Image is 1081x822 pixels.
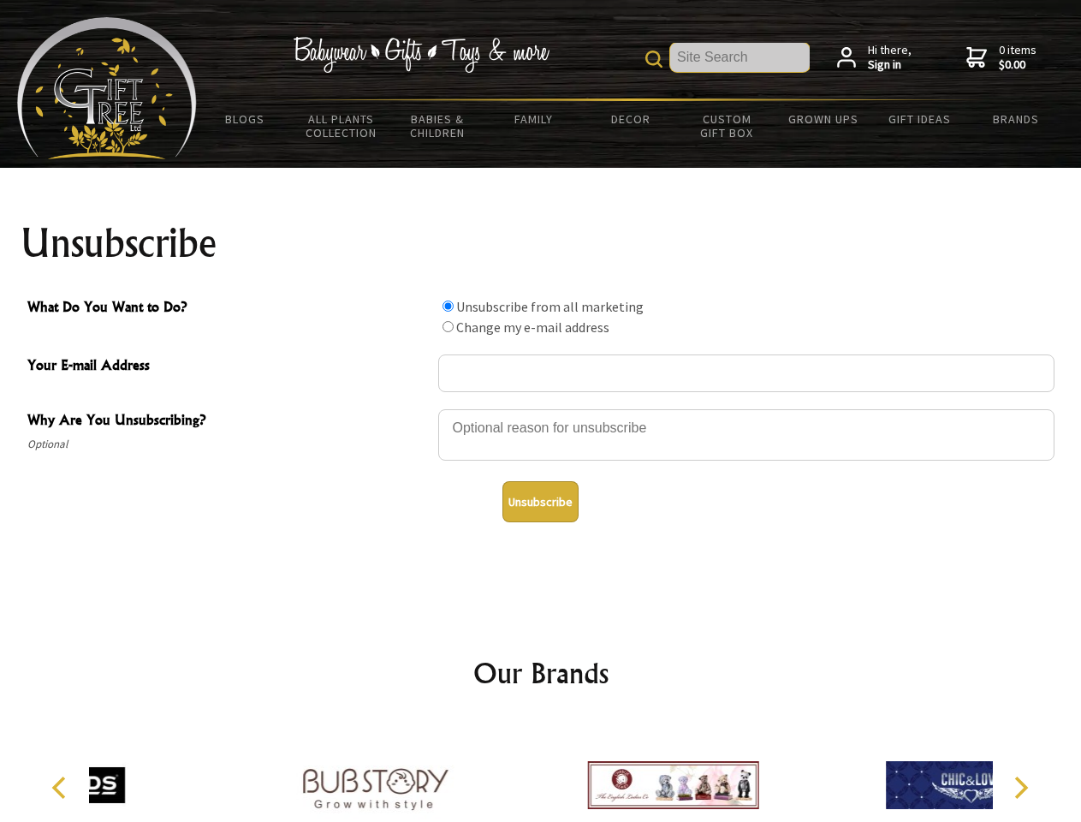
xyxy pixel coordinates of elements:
img: product search [645,51,662,68]
span: Hi there, [868,43,912,73]
img: Babywear - Gifts - Toys & more [293,37,549,73]
button: Next [1001,769,1039,807]
span: Your E-mail Address [27,354,430,379]
a: All Plants Collection [294,101,390,151]
strong: $0.00 [999,57,1036,73]
span: Why Are You Unsubscribing? [27,409,430,434]
input: Your E-mail Address [438,354,1054,392]
span: 0 items [999,42,1036,73]
a: BLOGS [197,101,294,137]
a: 0 items$0.00 [966,43,1036,73]
a: Custom Gift Box [679,101,775,151]
a: Babies & Children [389,101,486,151]
span: Optional [27,434,430,455]
strong: Sign in [868,57,912,73]
input: Site Search [670,43,810,72]
textarea: Why Are You Unsubscribing? [438,409,1054,461]
label: Unsubscribe from all marketing [456,298,644,315]
a: Gift Ideas [871,101,968,137]
button: Previous [43,769,80,807]
a: Grown Ups [775,101,871,137]
input: What Do You Want to Do? [442,301,454,312]
a: Brands [968,101,1065,137]
a: Family [486,101,583,137]
h1: Unsubscribe [21,223,1061,264]
button: Unsubscribe [502,481,579,522]
a: Hi there,Sign in [837,43,912,73]
label: Change my e-mail address [456,319,609,336]
input: What Do You Want to Do? [442,321,454,332]
span: What Do You Want to Do? [27,296,430,321]
h2: Our Brands [34,652,1048,694]
img: Babyware - Gifts - Toys and more... [17,17,197,159]
a: Decor [582,101,679,137]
